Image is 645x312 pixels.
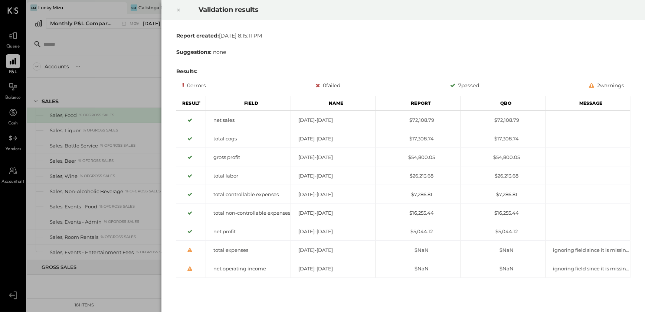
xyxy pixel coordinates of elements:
div: $16,255.44 [376,209,460,217]
div: total controllable expenses [206,191,291,198]
div: $26,213.68 [461,172,545,179]
div: total cogs [206,135,291,142]
div: total expenses [206,247,291,254]
div: [DATE]-[DATE] [291,209,375,217]
div: [DATE]-[DATE] [291,247,375,254]
div: [DATE]-[DATE] [291,172,375,179]
div: $NaN [461,265,545,272]
div: Qbo [461,96,546,111]
div: Result [176,96,206,111]
div: net operating income [206,265,291,272]
div: $54,800.05 [461,154,545,161]
div: 2 warnings [589,81,624,90]
div: 7 passed [450,81,479,90]
div: [DATE]-[DATE] [291,135,375,142]
div: $NaN [376,247,460,254]
div: [DATE]-[DATE] [291,117,375,124]
div: Name [291,96,376,111]
b: Suggestions: [176,49,212,55]
div: $5,044.12 [461,228,545,235]
div: total labor [206,172,291,179]
div: $NaN [376,265,460,272]
div: 0 failed [316,81,340,90]
div: $72,108.79 [461,117,545,124]
div: $16,255.44 [461,209,545,217]
div: Message [545,96,630,111]
div: $7,286.81 [376,191,460,198]
b: Report created: [176,32,219,39]
div: $72,108.79 [376,117,460,124]
span: none [213,49,226,55]
div: $17,308.74 [376,135,460,142]
div: [DATE]-[DATE] [291,265,375,272]
div: [DATE] 8:15:11 PM [176,32,631,39]
div: ignoring field since it is missing or hidden from report [545,265,630,272]
div: net sales [206,117,291,124]
div: $NaN [461,247,545,254]
div: net profit [206,228,291,235]
div: [DATE]-[DATE] [291,191,375,198]
div: Field [206,96,291,111]
div: 0 errors [182,81,206,90]
div: gross profit [206,154,291,161]
div: total non-controllable expenses [206,209,291,217]
b: Results: [176,68,197,75]
div: $7,286.81 [461,191,545,198]
div: $26,213.68 [376,172,460,179]
div: $17,308.74 [461,135,545,142]
div: $54,800.05 [376,154,460,161]
div: $5,044.12 [376,228,460,235]
div: [DATE]-[DATE] [291,154,375,161]
h2: Validation results [199,0,556,19]
div: ignoring field since it is missing or hidden from report [545,247,630,254]
div: [DATE]-[DATE] [291,228,375,235]
div: Report [376,96,461,111]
